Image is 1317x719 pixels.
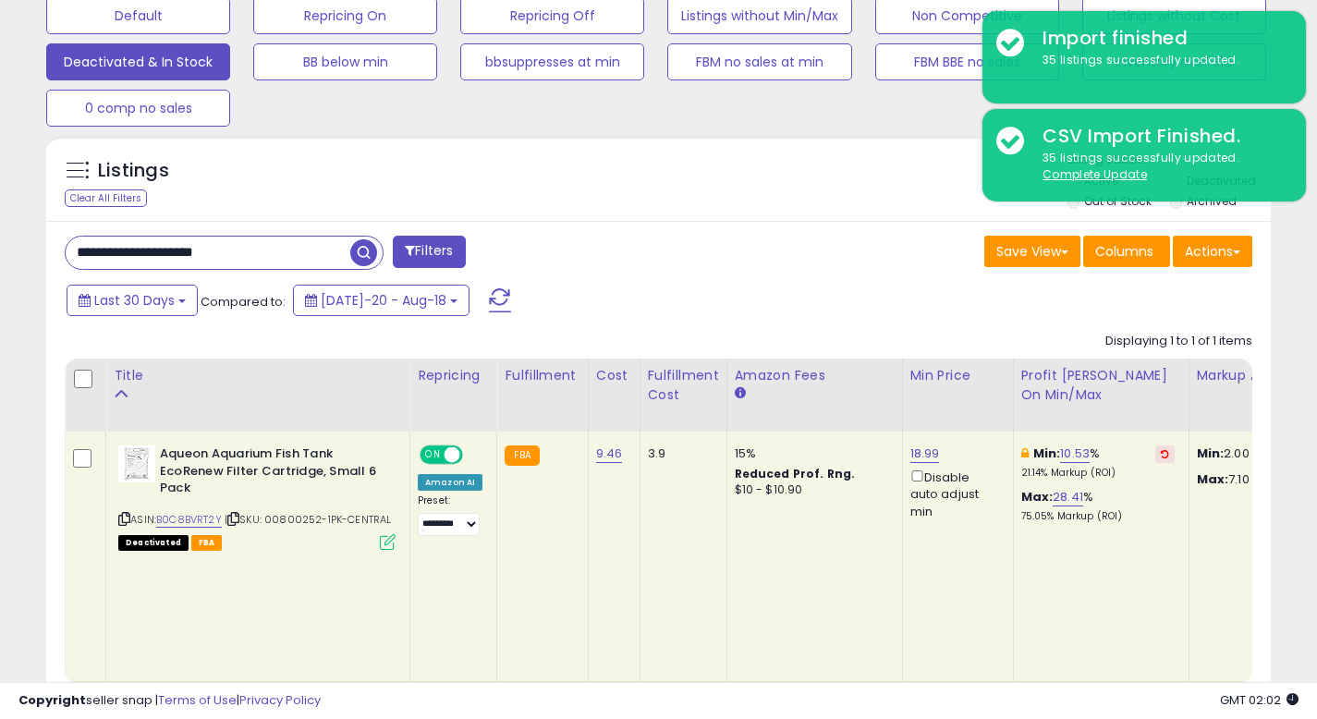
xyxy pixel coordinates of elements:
span: 2025-09-18 02:02 GMT [1220,691,1299,709]
button: Save View [984,236,1080,267]
a: 18.99 [910,445,940,463]
a: 28.41 [1053,488,1083,506]
div: ASIN: [118,445,396,548]
p: 21.14% Markup (ROI) [1021,467,1175,480]
div: $10 - $10.90 [735,482,888,498]
div: Profit [PERSON_NAME] on Min/Max [1021,366,1181,405]
div: Min Price [910,366,1006,385]
button: 0 comp no sales [46,90,230,127]
u: Complete Update [1043,166,1147,182]
button: FBM BBE no sales [875,43,1059,80]
div: Cost [596,366,632,385]
button: Last 30 Days [67,285,198,316]
img: 41O6XSn3oyL._SL40_.jpg [118,445,155,482]
span: FBA [191,535,223,551]
button: [DATE]-20 - Aug-18 [293,285,469,316]
div: CSV Import Finished. [1029,123,1292,150]
div: 3.9 [648,445,713,462]
p: 75.05% Markup (ROI) [1021,510,1175,523]
div: 15% [735,445,888,462]
strong: Copyright [18,691,86,709]
div: Title [114,366,402,385]
strong: Min: [1197,445,1225,462]
div: Preset: [418,494,482,536]
span: | SKU: 00800252-1PK-CENTRAL [225,512,392,527]
a: B0C8BVRT2Y [156,512,222,528]
button: Filters [393,236,465,268]
b: Max: [1021,488,1054,506]
button: Deactivated & In Stock [46,43,230,80]
span: [DATE]-20 - Aug-18 [321,291,446,310]
th: The percentage added to the cost of goods (COGS) that forms the calculator for Min & Max prices. [1013,359,1189,432]
button: Columns [1083,236,1170,267]
button: FBM no sales at min [667,43,851,80]
div: Amazon Fees [735,366,895,385]
div: Repricing [418,366,489,385]
span: Last 30 Days [94,291,175,310]
span: All listings that are unavailable for purchase on Amazon for any reason other than out-of-stock [118,535,189,551]
span: Columns [1095,242,1153,261]
b: Aqueon Aquarium Fish Tank EcoRenew Filter Cartridge, Small 6 Pack [160,445,384,502]
div: Fulfillment Cost [648,366,719,405]
small: Amazon Fees. [735,385,746,402]
a: 9.46 [596,445,623,463]
button: bbsuppresses at min [460,43,644,80]
h5: Listings [98,158,169,184]
button: BB below min [253,43,437,80]
a: Terms of Use [158,691,237,709]
strong: Max: [1197,470,1229,488]
span: ON [421,447,445,463]
div: Fulfillment [505,366,579,385]
div: Displaying 1 to 1 of 1 items [1105,333,1252,350]
div: seller snap | | [18,692,321,710]
div: Clear All Filters [65,189,147,207]
button: Actions [1173,236,1252,267]
div: 35 listings successfully updated. [1029,150,1292,184]
a: Privacy Policy [239,691,321,709]
span: Compared to: [201,293,286,311]
div: % [1021,445,1175,480]
b: Min: [1033,445,1061,462]
div: % [1021,489,1175,523]
a: 10.53 [1060,445,1090,463]
span: OFF [460,447,490,463]
div: Import finished [1029,25,1292,52]
small: FBA [505,445,539,466]
div: 35 listings successfully updated. [1029,52,1292,69]
div: Amazon AI [418,474,482,491]
div: Disable auto adjust min [910,467,999,520]
b: Reduced Prof. Rng. [735,466,856,481]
